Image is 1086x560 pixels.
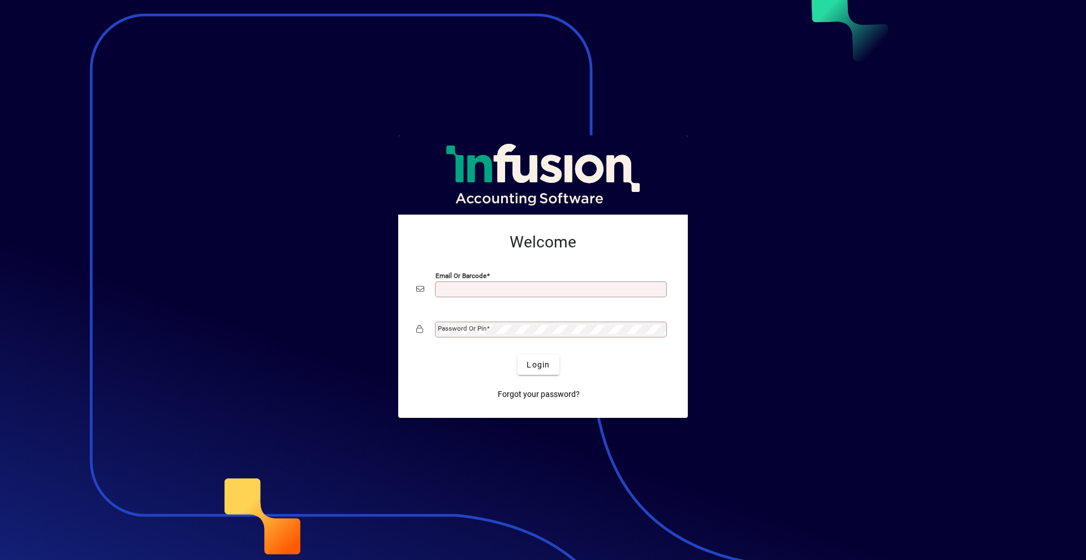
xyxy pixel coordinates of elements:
[493,384,584,404] a: Forgot your password?
[527,359,550,371] span: Login
[436,272,486,280] mat-label: Email or Barcode
[518,354,559,375] button: Login
[416,233,670,252] h2: Welcome
[438,324,486,332] mat-label: Password or Pin
[498,388,580,400] span: Forgot your password?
